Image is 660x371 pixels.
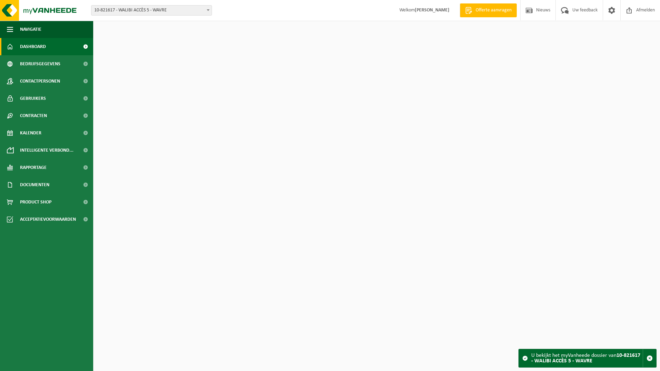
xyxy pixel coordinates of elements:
span: Documenten [20,176,49,193]
span: 10-821617 - WALIBI ACCÈS 5 - WAVRE [91,6,212,15]
span: 10-821617 - WALIBI ACCÈS 5 - WAVRE [91,5,212,16]
span: Bedrijfsgegevens [20,55,60,73]
span: Navigatie [20,21,41,38]
span: Acceptatievoorwaarden [20,211,76,228]
div: U bekijkt het myVanheede dossier van [531,349,643,367]
span: Contactpersonen [20,73,60,90]
span: Dashboard [20,38,46,55]
strong: [PERSON_NAME] [415,8,449,13]
span: Intelligente verbond... [20,142,74,159]
strong: 10-821617 - WALIBI ACCÈS 5 - WAVRE [531,353,640,364]
span: Rapportage [20,159,47,176]
a: Offerte aanvragen [460,3,517,17]
span: Product Shop [20,193,51,211]
span: Offerte aanvragen [474,7,513,14]
span: Kalender [20,124,41,142]
span: Gebruikers [20,90,46,107]
span: Contracten [20,107,47,124]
